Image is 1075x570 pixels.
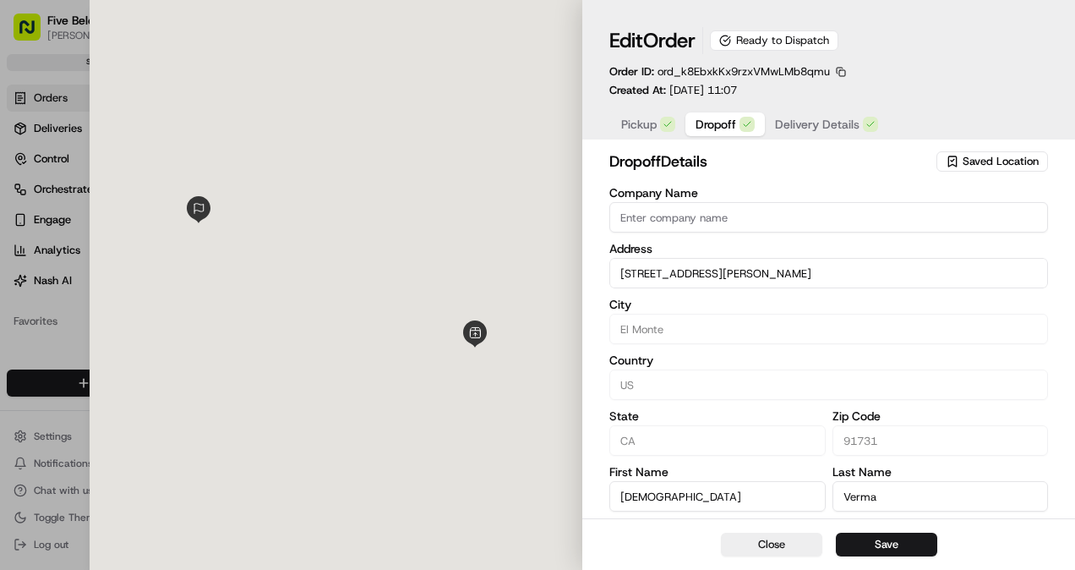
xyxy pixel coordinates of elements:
[160,244,271,261] span: API Documentation
[832,466,1049,478] label: Last Name
[136,238,278,268] a: 💻API Documentation
[609,83,737,98] p: Created At:
[832,425,1049,456] input: Enter zip code
[609,258,1048,288] input: 4144 Rowland Ave, El Monte, CA 91731, USA
[710,30,838,51] div: Ready to Dispatch
[658,64,830,79] span: ord_k8EbxkKx9rzxVMwLMb8qmu
[696,116,736,133] span: Dropoff
[609,481,826,512] input: Enter first name
[609,410,826,422] label: State
[609,150,933,173] h2: dropoff Details
[609,299,1048,310] label: City
[609,243,1048,255] label: Address
[721,533,822,556] button: Close
[609,187,1048,199] label: Company Name
[17,246,30,260] div: 📗
[836,533,937,556] button: Save
[609,314,1048,344] input: Enter city
[609,64,830,79] p: Order ID:
[609,354,1048,366] label: Country
[609,425,826,456] input: Enter state
[287,166,308,186] button: Start new chat
[168,286,205,299] span: Pylon
[669,83,737,97] span: [DATE] 11:07
[57,161,277,178] div: Start new chat
[621,116,657,133] span: Pickup
[17,161,47,191] img: 1736555255976-a54dd68f-1ca7-489b-9aae-adbdc363a1c4
[44,108,304,126] input: Got a question? Start typing here...
[609,202,1048,233] input: Enter company name
[609,27,696,54] h1: Edit
[609,370,1048,400] input: Enter country
[936,150,1048,173] button: Saved Location
[119,285,205,299] a: Powered byPylon
[775,116,859,133] span: Delivery Details
[832,410,1049,422] label: Zip Code
[832,481,1049,512] input: Enter last name
[17,67,308,94] p: Welcome 👋
[17,16,51,50] img: Nash
[643,27,696,54] span: Order
[609,466,826,478] label: First Name
[963,154,1039,169] span: Saved Location
[10,238,136,268] a: 📗Knowledge Base
[143,246,156,260] div: 💻
[57,178,214,191] div: We're available if you need us!
[34,244,129,261] span: Knowledge Base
